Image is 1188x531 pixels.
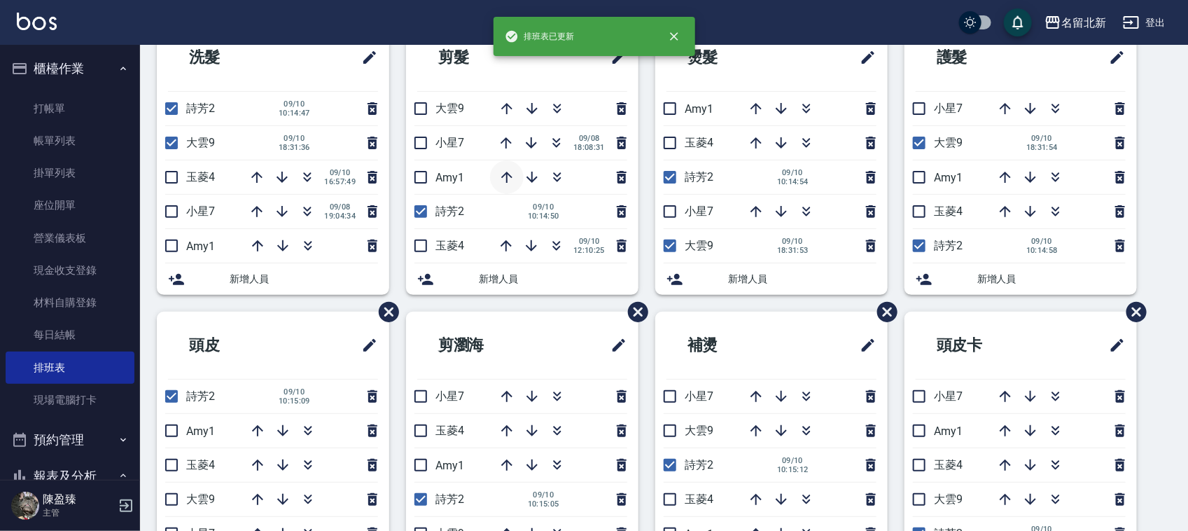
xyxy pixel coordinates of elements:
a: 現場電腦打卡 [6,384,134,416]
span: 09/10 [279,134,310,143]
span: 修改班表的標題 [1100,329,1126,362]
span: Amy1 [934,171,963,184]
span: 新增人員 [479,272,627,287]
span: 大雲9 [186,492,215,506]
span: 排班表已更新 [505,29,575,43]
span: 10:15:12 [777,465,809,474]
span: 詩芳2 [186,102,215,115]
button: 櫃檯作業 [6,50,134,87]
span: 玉菱4 [435,239,464,252]
button: close [659,21,690,52]
span: 12:10:25 [573,246,605,255]
span: 小星7 [685,389,713,403]
span: Amy1 [435,171,464,184]
span: 玉菱4 [186,170,215,184]
span: Amy1 [186,425,215,438]
span: 09/10 [1026,237,1058,246]
span: 新增人員 [728,272,876,287]
a: 排班表 [6,352,134,384]
span: 玉菱4 [186,458,215,471]
h2: 頭皮 [168,320,297,371]
h2: 洗髮 [168,32,297,83]
span: 玉菱4 [685,492,713,506]
span: 09/10 [777,456,809,465]
span: 09/10 [279,387,310,396]
span: 10:15:09 [279,396,310,406]
button: save [1004,8,1032,36]
span: 18:31:53 [777,246,809,255]
span: 修改班表的標題 [602,329,627,362]
span: 10:15:05 [528,499,559,509]
span: 修改班表的標題 [353,329,378,362]
span: 19:04:34 [324,212,356,221]
h2: 護髮 [916,32,1044,83]
span: 09/10 [1026,134,1058,143]
span: 修改班表的標題 [1100,41,1126,74]
div: 新增人員 [655,263,888,295]
a: 打帳單 [6,92,134,125]
span: 修改班表的標題 [602,41,627,74]
span: 18:31:54 [1026,143,1058,152]
span: 小星7 [685,205,713,218]
span: Amy1 [435,459,464,472]
span: 10:14:47 [279,109,310,118]
span: 修改班表的標題 [851,329,876,362]
span: 09/08 [573,134,605,143]
span: 玉菱4 [435,424,464,437]
span: 10:14:50 [528,212,559,221]
span: 大雲9 [435,102,464,115]
span: 09/10 [279,99,310,109]
span: 09/10 [528,202,559,212]
h2: 頭皮卡 [916,320,1052,371]
button: 名留北新 [1039,8,1112,37]
span: 詩芳2 [186,389,215,403]
span: 刪除班表 [617,291,650,333]
span: 16:57:49 [324,177,356,186]
span: 09/10 [528,490,559,499]
span: 小星7 [186,205,215,218]
span: Amy1 [685,102,713,116]
span: 18:31:36 [279,143,310,152]
span: 小星7 [934,102,963,115]
h2: 剪瀏海 [417,320,554,371]
span: 09/10 [573,237,605,246]
span: 大雲9 [934,492,963,506]
a: 帳單列表 [6,125,134,157]
span: 18:08:31 [573,143,605,152]
span: 大雲9 [685,424,713,437]
span: 小星7 [934,389,963,403]
a: 掛單列表 [6,157,134,189]
span: 10:14:54 [777,177,809,186]
span: 修改班表的標題 [851,41,876,74]
span: 刪除班表 [867,291,900,333]
span: 玉菱4 [934,205,963,218]
span: 玉菱4 [685,136,713,149]
span: 大雲9 [685,239,713,252]
button: 報表及分析 [6,458,134,495]
span: 大雲9 [186,136,215,149]
span: 新增人員 [977,272,1126,287]
span: 刪除班表 [368,291,401,333]
a: 營業儀表板 [6,222,134,254]
span: 玉菱4 [934,458,963,471]
span: 大雲9 [934,136,963,149]
div: 名留北新 [1061,14,1106,32]
button: 預約管理 [6,422,134,458]
a: 材料自購登錄 [6,287,134,319]
h5: 陳盈臻 [43,492,114,506]
div: 新增人員 [157,263,389,295]
h2: 燙髮 [666,32,795,83]
span: 新增人員 [230,272,378,287]
h2: 剪髮 [417,32,546,83]
button: 登出 [1117,10,1171,36]
span: 小星7 [435,136,464,149]
span: 09/10 [777,168,809,177]
a: 每日結帳 [6,319,134,351]
a: 現金收支登錄 [6,254,134,287]
span: 10:14:58 [1026,246,1058,255]
span: 修改班表的標題 [353,41,378,74]
span: Amy1 [934,425,963,438]
span: 詩芳2 [435,492,464,506]
div: 新增人員 [904,263,1137,295]
span: 09/10 [777,237,809,246]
